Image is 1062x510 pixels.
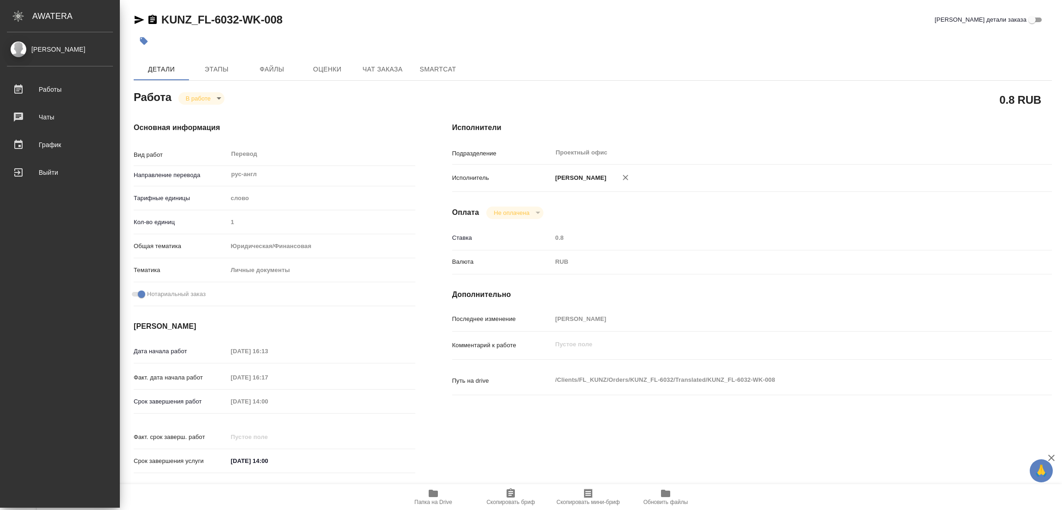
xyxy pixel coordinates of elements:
button: Удалить исполнителя [615,167,636,188]
input: Пустое поле [552,312,1002,326]
button: Не оплачена [491,209,532,217]
p: Путь на drive [452,376,552,385]
button: Скопировать ссылку для ЯМессенджера [134,14,145,25]
button: Папка на Drive [395,484,472,510]
span: Обновить файлы [643,499,688,505]
p: Кол-во единиц [134,218,228,227]
h4: [PERSON_NAME] [134,321,415,332]
p: Валюта [452,257,552,267]
div: Чаты [7,110,113,124]
div: RUB [552,254,1002,270]
h2: 0.8 RUB [999,92,1041,107]
div: AWATERA [32,7,120,25]
textarea: /Clients/FL_KUNZ/Orders/KUNZ_FL-6032/Translated/KUNZ_FL-6032-WK-008 [552,372,1002,388]
p: Комментарий к работе [452,341,552,350]
span: [PERSON_NAME] детали заказа [935,15,1027,24]
p: Дата начала работ [134,347,228,356]
p: Исполнитель [452,173,552,183]
p: Факт. дата начала работ [134,373,228,382]
a: Работы [2,78,118,101]
div: [PERSON_NAME] [7,44,113,54]
input: Пустое поле [228,430,308,444]
div: Личные документы [228,262,415,278]
p: [PERSON_NAME] [552,173,607,183]
a: Чаты [2,106,118,129]
input: Пустое поле [228,215,415,229]
a: KUNZ_FL-6032-WK-008 [161,13,283,26]
div: График [7,138,113,152]
span: Этапы [195,64,239,75]
input: ✎ Введи что-нибудь [228,454,308,468]
h4: Основная информация [134,122,415,133]
input: Пустое поле [552,231,1002,244]
button: Скопировать бриф [472,484,549,510]
div: Выйти [7,166,113,179]
h4: Оплата [452,207,479,218]
button: 🙏 [1030,459,1053,482]
span: Скопировать мини-бриф [556,499,619,505]
p: Подразделение [452,149,552,158]
span: 🙏 [1033,461,1049,480]
h2: Работа [134,88,171,105]
p: Направление перевода [134,171,228,180]
a: График [2,133,118,156]
div: В работе [486,207,543,219]
span: Детали [139,64,183,75]
div: Юридическая/Финансовая [228,238,415,254]
h4: Исполнители [452,122,1052,133]
span: Чат заказа [360,64,405,75]
p: Ставка [452,233,552,243]
p: Срок завершения услуги [134,457,228,466]
button: Скопировать мини-бриф [549,484,627,510]
p: Факт. срок заверш. работ [134,433,228,442]
div: В работе [178,92,224,105]
button: Добавить тэг [134,31,154,51]
div: слово [228,190,415,206]
input: Пустое поле [228,371,308,384]
p: Вид работ [134,150,228,160]
p: Последнее изменение [452,314,552,324]
p: Общая тематика [134,242,228,251]
p: Тематика [134,266,228,275]
input: Пустое поле [228,344,308,358]
span: SmartCat [416,64,460,75]
span: Файлы [250,64,294,75]
p: Срок завершения работ [134,397,228,406]
button: Обновить файлы [627,484,704,510]
input: Пустое поле [228,395,308,408]
div: Работы [7,83,113,96]
h4: Дополнительно [452,289,1052,300]
a: Выйти [2,161,118,184]
p: Тарифные единицы [134,194,228,203]
span: Оценки [305,64,349,75]
span: Скопировать бриф [486,499,535,505]
button: Скопировать ссылку [147,14,158,25]
span: Папка на Drive [414,499,452,505]
button: В работе [183,95,213,102]
span: Нотариальный заказ [147,290,206,299]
